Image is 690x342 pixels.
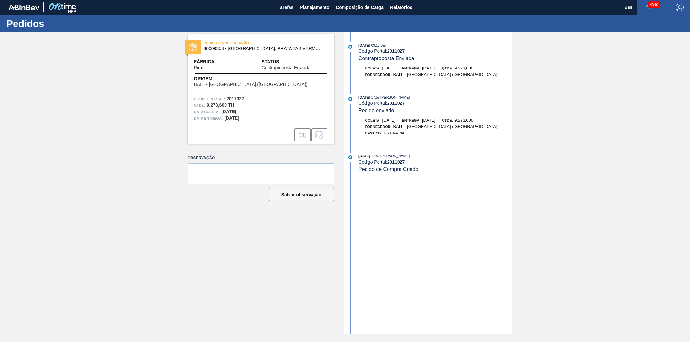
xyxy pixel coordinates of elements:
img: TNhmsLtSVTkK8tSr43FrP2fwEKptu5GPRR3wAAAABJRU5ErkJggg== [8,5,39,10]
span: Pedido enviado [358,108,394,113]
strong: 2011027 [387,159,405,165]
span: [DATE] [358,154,370,158]
span: : [PERSON_NAME] [379,95,410,99]
label: Observação [188,154,334,163]
img: atual [348,97,352,101]
span: Entrega: [402,118,421,122]
img: atual [348,45,352,49]
span: [DATE] [382,118,396,123]
strong: [DATE] [221,109,236,114]
div: Código Portal: [358,48,512,54]
span: Status [262,59,328,65]
span: Data entrega: [194,115,223,122]
span: Planejamento [300,4,329,11]
h1: Pedidos [6,20,121,27]
span: : Ball [379,43,386,47]
span: Fornecedor: [365,73,392,77]
strong: [DATE] [225,115,239,121]
button: Salvar observação [269,188,334,201]
span: Fornecedor: [365,125,392,129]
span: - 17:59 [370,154,379,158]
strong: 2011027 [226,96,244,101]
span: 4349 [648,1,660,8]
span: Origem [194,75,326,82]
button: Notificações [637,3,658,12]
span: Piraí [194,65,203,70]
span: Composição de Carga [336,4,384,11]
img: Logout [676,4,684,11]
span: Data coleta: [194,109,220,115]
span: Entrega: [402,66,421,70]
span: - 09:13 [370,44,379,47]
span: Tarefas [278,4,293,11]
span: Relatórios [390,4,412,11]
span: Fábrica [194,59,224,65]
span: [DATE] [382,66,396,70]
div: Informar alteração no pedido [311,128,327,141]
span: : [PERSON_NAME] [379,154,410,158]
span: 9.273,600 [455,118,473,123]
span: 9.273,600 [455,66,473,70]
span: BALL - [GEOGRAPHIC_DATA] ([GEOGRAPHIC_DATA]) [393,124,498,129]
span: BALL - [GEOGRAPHIC_DATA] ([GEOGRAPHIC_DATA]) [393,72,498,77]
span: Contraproposta Enviada [358,56,414,61]
span: Coleta: [365,66,381,70]
span: BALL - [GEOGRAPHIC_DATA] ([GEOGRAPHIC_DATA]) [194,82,308,87]
span: Destino: [365,131,382,135]
span: PEDIDO EM NEGOCIAÇÃO [204,40,294,46]
strong: 9.273,600 TH [207,102,234,108]
img: status [189,43,197,51]
span: Contraproposta Enviada [262,65,311,70]
span: Coleta: [365,118,381,122]
div: Ir para Composição de Carga [294,128,311,141]
span: [DATE] [422,118,435,123]
span: Pedido de Compra Criado [358,166,418,172]
span: Qtde: [442,66,453,70]
span: Código Portal: [194,96,225,102]
span: Qtde: [442,118,453,122]
img: atual [348,155,352,159]
span: [DATE] [422,66,435,70]
strong: 2011027 [387,48,405,54]
div: Código Portal: [358,101,512,106]
strong: 2011027 [387,101,405,106]
div: Código Portal: [358,159,512,165]
span: [DATE] [358,95,370,99]
span: 30009353 - TAMPA AL. PRATA TAB VERMELHO CDL AUTO [204,46,321,51]
span: [DATE] [358,43,370,47]
span: Qtde : [194,102,205,109]
span: - 17:59 [370,96,379,99]
span: BR13-Piraí [384,131,404,135]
